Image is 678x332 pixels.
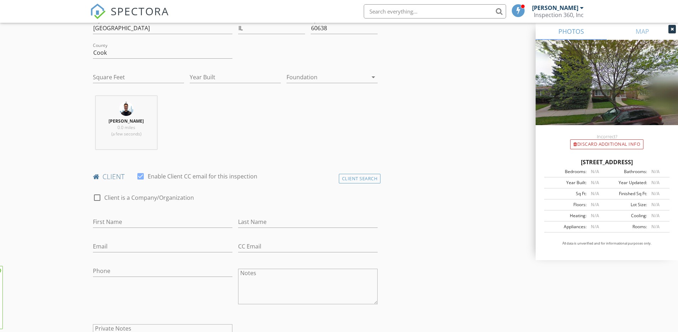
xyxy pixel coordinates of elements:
img: The Best Home Inspection Software - Spectora [90,4,106,19]
span: N/A [651,168,659,175]
div: Incorrect? [536,134,678,139]
span: N/A [651,202,659,208]
label: Client is a Company/Organization [104,194,194,201]
div: Finished Sq Ft: [607,191,647,197]
span: N/A [591,213,599,219]
div: Rooms: [607,224,647,230]
span: (a few seconds) [111,131,141,137]
span: N/A [591,191,599,197]
span: N/A [651,213,659,219]
img: 84939_copy.jpg [119,102,133,116]
a: PHOTOS [536,23,607,40]
span: N/A [651,191,659,197]
div: Cooling: [607,213,647,219]
h4: client [93,172,378,181]
div: [STREET_ADDRESS] [544,158,669,166]
span: N/A [591,202,599,208]
i: arrow_drop_down [369,73,378,81]
div: Lot Size: [607,202,647,208]
span: SPECTORA [111,4,169,18]
strong: [PERSON_NAME] [109,118,144,124]
div: Inspection 360, Inc [534,11,584,18]
span: N/A [591,224,599,230]
label: Enable Client CC email for this inspection [148,173,257,180]
a: SPECTORA [90,10,169,25]
img: streetview [536,40,678,142]
span: 0.0 miles [117,124,135,130]
span: N/A [591,168,599,175]
div: Bedrooms: [546,168,587,175]
span: N/A [651,180,659,186]
div: Floors: [546,202,587,208]
div: Heating: [546,213,587,219]
div: Discard Additional info [570,139,643,149]
span: N/A [651,224,659,230]
span: N/A [591,180,599,186]
div: Sq Ft: [546,191,587,197]
a: MAP [607,23,678,40]
input: Search everything... [364,4,506,18]
div: Year Updated: [607,180,647,186]
div: Client Search [339,174,381,183]
div: Appliances: [546,224,587,230]
div: Bathrooms: [607,168,647,175]
div: Year Built: [546,180,587,186]
p: All data is unverified and for informational purposes only. [544,241,669,246]
div: [PERSON_NAME] [532,4,578,11]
